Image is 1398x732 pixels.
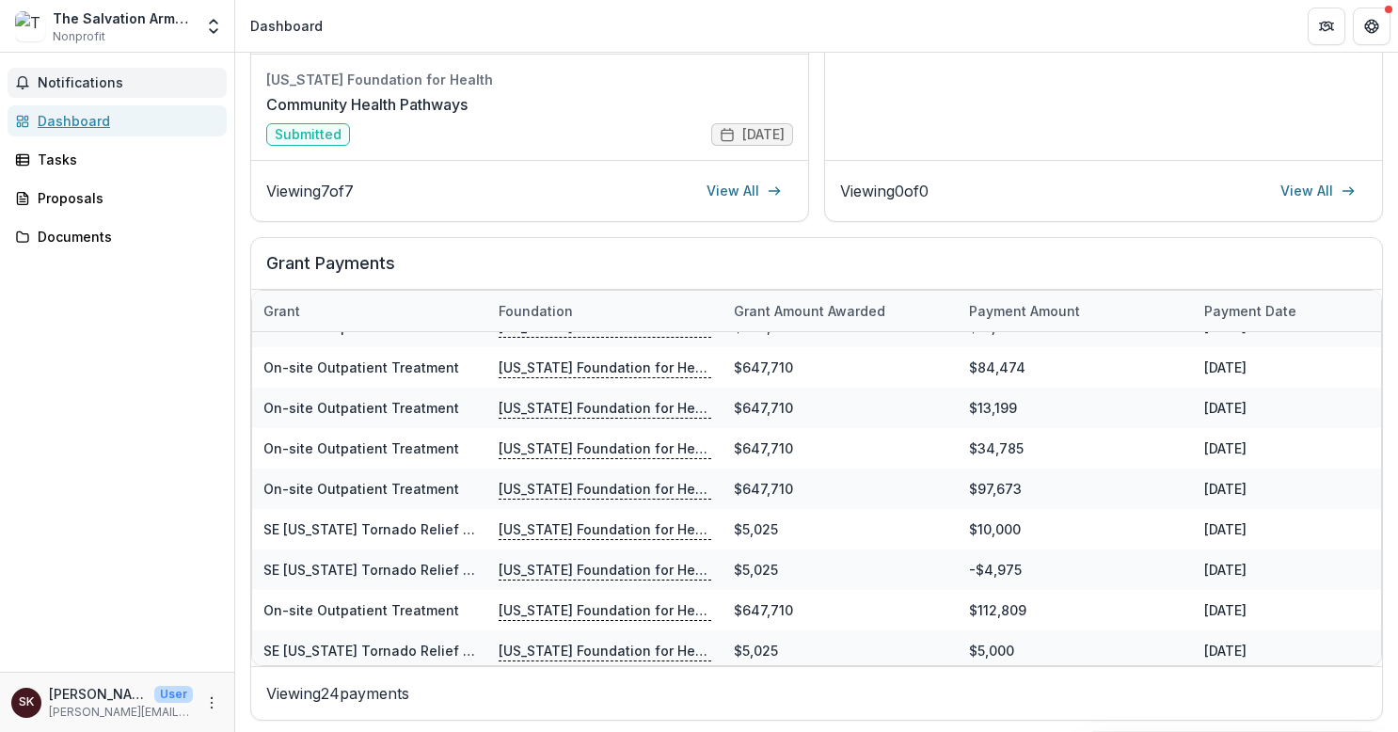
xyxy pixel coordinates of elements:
a: SE [US_STATE] Tornado Relief Project [263,562,509,578]
a: Documents [8,221,227,252]
a: Tasks [8,144,227,175]
p: [US_STATE] Foundation for Health [499,559,711,580]
div: The Salvation Army Midland Division [53,8,193,28]
a: On-site Outpatient Treatment [263,359,459,375]
a: On-site Outpatient Treatment [263,602,459,618]
div: Grant [252,301,311,321]
a: On-site Outpatient Treatment [263,400,459,416]
a: View All [695,176,793,206]
p: [PERSON_NAME] [49,684,147,704]
p: User [154,686,193,703]
div: Foundation [487,291,723,331]
div: Grant amount awarded [723,291,958,331]
div: Documents [38,227,212,247]
p: Viewing 24 payments [266,682,1367,705]
p: [US_STATE] Foundation for Health [499,397,711,418]
div: $84,474 [958,347,1193,388]
div: $10,000 [958,509,1193,549]
a: On-site Outpatient Treatment [263,481,459,497]
p: [US_STATE] Foundation for Health [499,316,711,337]
div: Foundation [487,301,584,321]
a: SE [US_STATE] Tornado Relief Project [263,643,509,659]
div: Payment Amount [958,291,1193,331]
img: The Salvation Army Midland Division [15,11,45,41]
a: View All [1269,176,1367,206]
div: $34,785 [958,428,1193,469]
button: Notifications [8,68,227,98]
div: $5,000 [958,630,1193,671]
div: $5,025 [723,509,958,549]
p: [US_STATE] Foundation for Health [499,438,711,458]
p: [US_STATE] Foundation for Health [499,518,711,539]
p: [PERSON_NAME][EMAIL_ADDRESS][PERSON_NAME][DOMAIN_NAME] [49,704,193,721]
h2: Grant Payments [266,253,1367,289]
div: Grant amount awarded [723,301,897,321]
button: Partners [1308,8,1345,45]
div: $5,025 [723,549,958,590]
div: $647,710 [723,347,958,388]
a: On-site Outpatient Treatment [263,440,459,456]
span: Notifications [38,75,219,91]
button: Get Help [1353,8,1390,45]
div: Dashboard [250,16,323,36]
p: [US_STATE] Foundation for Health [499,640,711,660]
div: Stacey Koeller [19,696,34,708]
div: Proposals [38,188,212,208]
div: $13,199 [958,388,1193,428]
p: Viewing 0 of 0 [840,180,929,202]
p: Viewing 7 of 7 [266,180,354,202]
div: $5,025 [723,630,958,671]
div: Dashboard [38,111,212,131]
a: Community Health Pathways [266,93,468,116]
div: $647,710 [723,388,958,428]
a: Proposals [8,183,227,214]
nav: breadcrumb [243,12,330,40]
div: -$4,975 [958,549,1193,590]
div: $647,710 [723,469,958,509]
div: $647,710 [723,428,958,469]
div: Grant [252,291,487,331]
div: $97,673 [958,469,1193,509]
div: $112,809 [958,590,1193,630]
a: SE [US_STATE] Tornado Relief Project [263,521,509,537]
button: More [200,692,223,714]
div: Payment Amount [958,301,1091,321]
p: [US_STATE] Foundation for Health [499,478,711,499]
p: [US_STATE] Foundation for Health [499,599,711,620]
div: $647,710 [723,590,958,630]
button: Open entity switcher [200,8,227,45]
p: [US_STATE] Foundation for Health [499,357,711,377]
div: Tasks [38,150,212,169]
div: Payment date [1193,301,1308,321]
a: Dashboard [8,105,227,136]
a: On-site Outpatient Treatment [263,319,459,335]
span: Nonprofit [53,28,105,45]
